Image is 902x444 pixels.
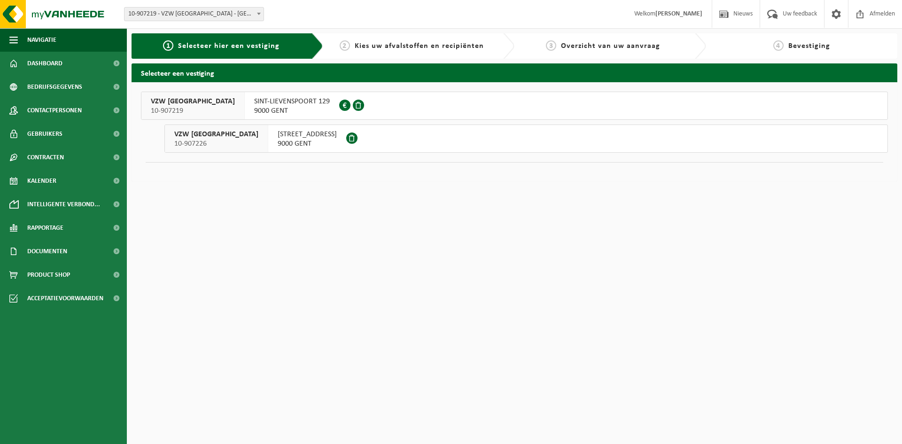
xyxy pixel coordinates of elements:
span: 1 [163,40,173,51]
span: VZW [GEOGRAPHIC_DATA] [151,97,235,106]
span: Contracten [27,146,64,169]
span: Kies uw afvalstoffen en recipiënten [355,42,484,50]
span: Bevestiging [788,42,830,50]
span: Acceptatievoorwaarden [27,287,103,310]
span: 10-907219 - VZW SINT-LIEVENSPOORT - GENT [124,7,264,21]
strong: [PERSON_NAME] [655,10,702,17]
span: Navigatie [27,28,56,52]
span: Selecteer hier een vestiging [178,42,280,50]
button: VZW [GEOGRAPHIC_DATA] 10-907219 SINT-LIEVENSPOORT 1299000 GENT [141,92,888,120]
span: 9000 GENT [254,106,330,116]
span: Dashboard [27,52,62,75]
span: VZW [GEOGRAPHIC_DATA] [174,130,258,139]
span: 10-907226 [174,139,258,148]
span: Overzicht van uw aanvraag [561,42,660,50]
span: 10-907219 [151,106,235,116]
span: Intelligente verbond... [27,193,100,216]
span: [STREET_ADDRESS] [278,130,337,139]
span: 9000 GENT [278,139,337,148]
span: Rapportage [27,216,63,240]
span: Product Shop [27,263,70,287]
span: 2 [340,40,350,51]
span: 3 [546,40,556,51]
span: Kalender [27,169,56,193]
span: Contactpersonen [27,99,82,122]
button: VZW [GEOGRAPHIC_DATA] 10-907226 [STREET_ADDRESS]9000 GENT [164,125,888,153]
span: Gebruikers [27,122,62,146]
span: Bedrijfsgegevens [27,75,82,99]
span: 10-907219 - VZW SINT-LIEVENSPOORT - GENT [124,8,264,21]
span: Documenten [27,240,67,263]
h2: Selecteer een vestiging [132,63,897,82]
span: 4 [773,40,784,51]
span: SINT-LIEVENSPOORT 129 [254,97,330,106]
